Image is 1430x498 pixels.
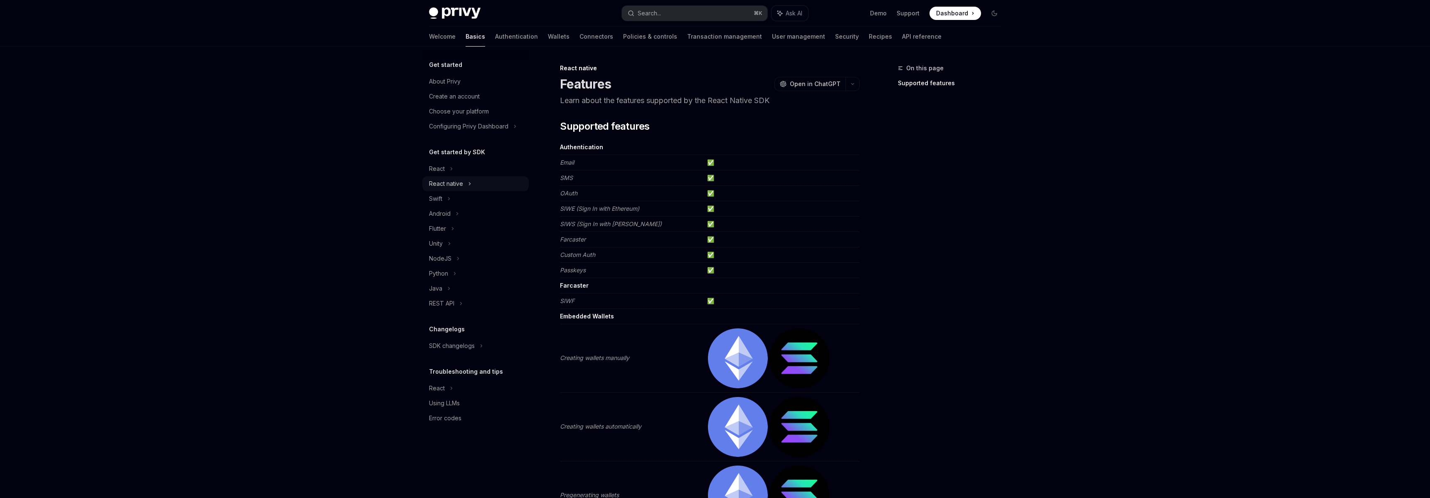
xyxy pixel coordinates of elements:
[422,411,529,426] a: Error codes
[754,10,762,17] span: ⌘ K
[988,7,1001,20] button: Toggle dark mode
[902,27,942,47] a: API reference
[422,396,529,411] a: Using LLMs
[422,74,529,89] a: About Privy
[429,324,465,334] h5: Changelogs
[429,224,446,234] div: Flutter
[704,155,860,170] td: ✅
[429,298,454,308] div: REST API
[790,80,841,88] span: Open in ChatGPT
[704,217,860,232] td: ✅
[429,179,463,189] div: React native
[560,251,595,258] em: Custom Auth
[622,6,767,21] button: Search...⌘K
[769,397,829,457] img: solana.png
[560,76,611,91] h1: Features
[495,27,538,47] a: Authentication
[704,263,860,278] td: ✅
[429,341,475,351] div: SDK changelogs
[429,91,480,101] div: Create an account
[429,194,442,204] div: Swift
[687,27,762,47] a: Transaction management
[560,282,589,289] strong: Farcaster
[704,247,860,263] td: ✅
[560,64,860,72] div: React native
[869,27,892,47] a: Recipes
[786,9,802,17] span: Ask AI
[560,423,641,430] em: Creating wallets automatically
[429,367,503,377] h5: Troubleshooting and tips
[704,186,860,201] td: ✅
[772,27,825,47] a: User management
[560,313,614,320] strong: Embedded Wallets
[560,174,573,181] em: SMS
[560,190,577,197] em: OAuth
[422,89,529,104] a: Create an account
[429,209,451,219] div: Android
[548,27,570,47] a: Wallets
[429,398,460,408] div: Using LLMs
[560,120,649,133] span: Supported features
[429,383,445,393] div: React
[936,9,968,17] span: Dashboard
[429,147,485,157] h5: Get started by SDK
[466,27,485,47] a: Basics
[429,7,481,19] img: dark logo
[560,236,586,243] em: Farcaster
[560,159,574,166] em: Email
[835,27,859,47] a: Security
[429,60,462,70] h5: Get started
[560,95,860,106] p: Learn about the features supported by the React Native SDK
[929,7,981,20] a: Dashboard
[708,328,768,388] img: ethereum.png
[429,239,443,249] div: Unity
[560,266,586,274] em: Passkeys
[774,77,846,91] button: Open in ChatGPT
[897,9,920,17] a: Support
[704,201,860,217] td: ✅
[429,106,489,116] div: Choose your platform
[560,297,574,304] em: SIWF
[560,354,629,361] em: Creating wallets manually
[560,220,662,227] em: SIWS (Sign In with [PERSON_NAME])
[708,397,768,457] img: ethereum.png
[579,27,613,47] a: Connectors
[429,413,461,423] div: Error codes
[429,284,442,293] div: Java
[704,170,860,186] td: ✅
[429,254,451,264] div: NodeJS
[429,76,461,86] div: About Privy
[560,143,603,150] strong: Authentication
[704,232,860,247] td: ✅
[429,27,456,47] a: Welcome
[429,269,448,279] div: Python
[769,328,829,388] img: solana.png
[638,8,661,18] div: Search...
[422,104,529,119] a: Choose your platform
[906,63,944,73] span: On this page
[870,9,887,17] a: Demo
[429,164,445,174] div: React
[560,205,639,212] em: SIWE (Sign In with Ethereum)
[898,76,1008,90] a: Supported features
[772,6,808,21] button: Ask AI
[623,27,677,47] a: Policies & controls
[429,121,508,131] div: Configuring Privy Dashboard
[704,293,860,309] td: ✅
